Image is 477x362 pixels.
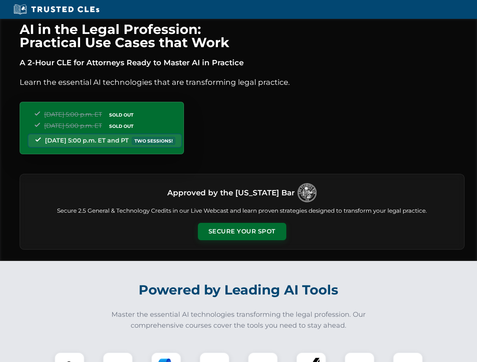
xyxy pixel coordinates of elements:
p: A 2-Hour CLE for Attorneys Ready to Master AI in Practice [20,57,465,69]
button: Secure Your Spot [198,223,286,240]
p: Learn the essential AI technologies that are transforming legal practice. [20,76,465,88]
h2: Powered by Leading AI Tools [29,277,448,303]
h1: AI in the Legal Profession: Practical Use Cases that Work [20,23,465,49]
p: Secure 2.5 General & Technology Credits in our Live Webcast and learn proven strategies designed ... [29,207,455,215]
h3: Approved by the [US_STATE] Bar [167,186,295,199]
span: SOLD OUT [107,122,136,130]
p: Master the essential AI technologies transforming the legal profession. Our comprehensive courses... [107,309,371,331]
img: Trusted CLEs [11,4,102,15]
span: SOLD OUT [107,111,136,119]
img: Logo [298,183,316,202]
span: [DATE] 5:00 p.m. ET [44,111,102,118]
span: [DATE] 5:00 p.m. ET [44,122,102,129]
